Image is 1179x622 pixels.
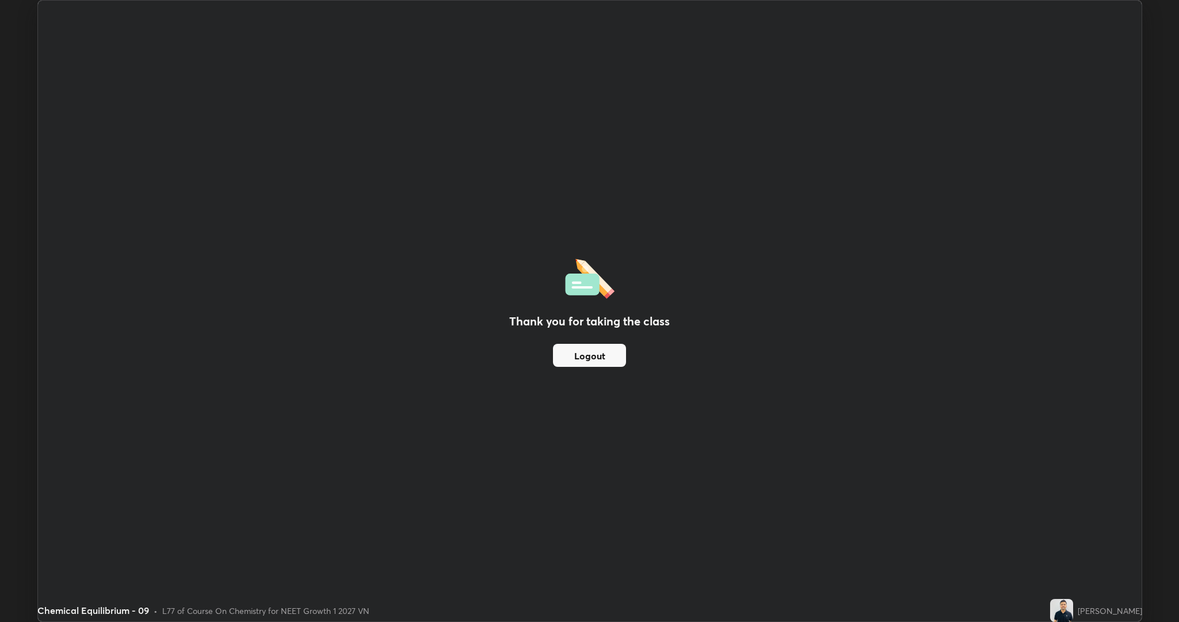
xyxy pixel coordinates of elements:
[1050,599,1073,622] img: e927d30ab56544b1a8df2beb4b11d745.jpg
[37,604,149,617] div: Chemical Equilibrium - 09
[509,313,670,330] h2: Thank you for taking the class
[154,605,158,617] div: •
[162,605,369,617] div: L77 of Course On Chemistry for NEET Growth 1 2027 VN
[553,344,626,367] button: Logout
[565,255,615,299] img: offlineFeedback.1438e8b3.svg
[1078,605,1142,617] div: [PERSON_NAME]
